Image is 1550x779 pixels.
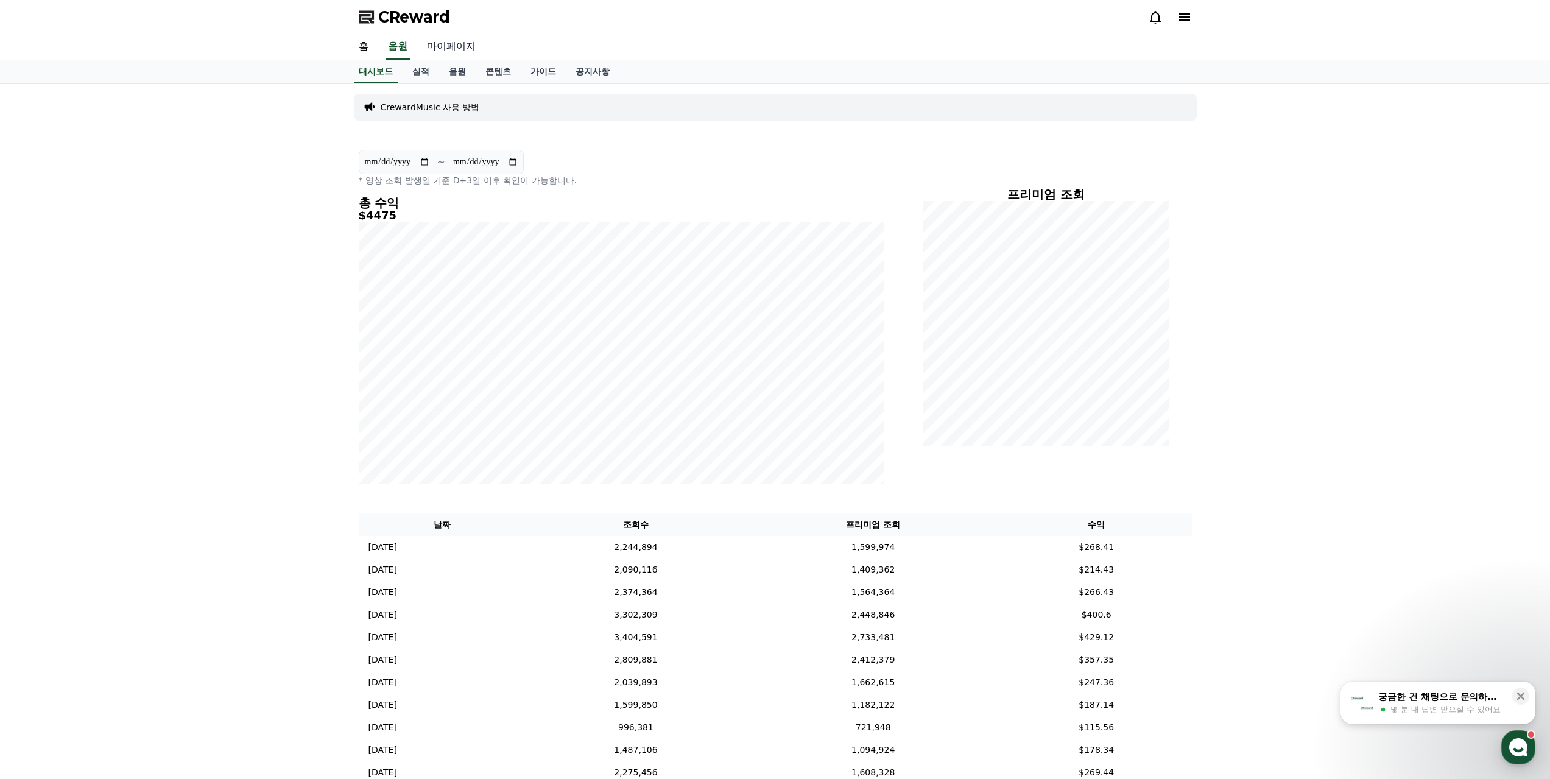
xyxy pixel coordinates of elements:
[80,386,157,417] a: 대화
[1001,581,1192,604] td: $266.43
[368,676,397,689] p: [DATE]
[526,671,745,694] td: 2,039,893
[526,626,745,649] td: 3,404,591
[368,654,397,666] p: [DATE]
[1001,559,1192,581] td: $214.43
[526,739,745,761] td: 1,487,106
[1001,604,1192,626] td: $400.6
[745,671,1001,694] td: 1,662,615
[359,196,881,210] h4: 총 수익
[1001,536,1192,559] td: $268.41
[1001,716,1192,739] td: $115.56
[1001,739,1192,761] td: $178.34
[368,631,397,644] p: [DATE]
[157,386,234,417] a: 설정
[439,60,476,83] a: 음원
[368,699,397,711] p: [DATE]
[4,386,80,417] a: 홈
[745,694,1001,716] td: 1,182,122
[403,60,439,83] a: 실적
[526,604,745,626] td: 3,302,309
[38,404,46,414] span: 홈
[378,7,450,27] span: CReward
[526,536,745,559] td: 2,244,894
[368,563,397,576] p: [DATE]
[1001,626,1192,649] td: $429.12
[745,513,1001,536] th: 프리미엄 조회
[354,60,398,83] a: 대시보드
[526,581,745,604] td: 2,374,364
[417,34,485,60] a: 마이페이지
[745,716,1001,739] td: 721,948
[745,559,1001,581] td: 1,409,362
[745,739,1001,761] td: 1,094,924
[359,174,881,186] p: * 영상 조회 발생일 기준 D+3일 이후 확인이 가능합니다.
[381,101,480,113] a: CrewardMusic 사용 방법
[111,405,126,415] span: 대화
[526,716,745,739] td: 996,381
[368,586,397,599] p: [DATE]
[1001,649,1192,671] td: $357.35
[566,60,619,83] a: 공지사항
[368,721,397,734] p: [DATE]
[526,694,745,716] td: 1,599,850
[1001,671,1192,694] td: $247.36
[526,559,745,581] td: 2,090,116
[526,649,745,671] td: 2,809,881
[745,626,1001,649] td: 2,733,481
[368,608,397,621] p: [DATE]
[1001,513,1192,536] th: 수익
[188,404,203,414] span: 설정
[437,155,445,169] p: ~
[359,513,527,536] th: 날짜
[476,60,521,83] a: 콘텐츠
[359,7,450,27] a: CReward
[359,210,881,222] h5: $4475
[368,744,397,756] p: [DATE]
[1001,694,1192,716] td: $187.14
[368,541,397,554] p: [DATE]
[745,649,1001,671] td: 2,412,379
[745,581,1001,604] td: 1,564,364
[386,34,410,60] a: 음원
[745,604,1001,626] td: 2,448,846
[368,766,397,779] p: [DATE]
[925,188,1167,201] h4: 프리미엄 조회
[526,513,745,536] th: 조회수
[521,60,566,83] a: 가이드
[349,34,378,60] a: 홈
[745,536,1001,559] td: 1,599,974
